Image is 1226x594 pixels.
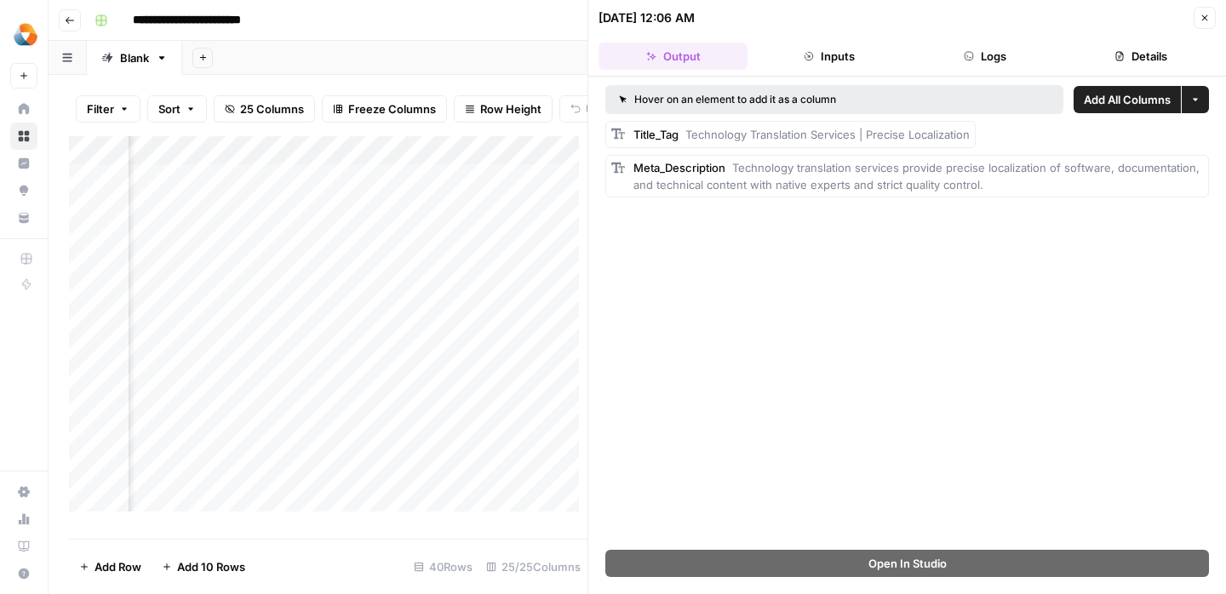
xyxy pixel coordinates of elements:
button: Add 10 Rows [152,553,255,580]
button: Freeze Columns [322,95,447,123]
button: Output [599,43,748,70]
div: 40 Rows [407,553,479,580]
span: 25 Columns [240,100,304,117]
div: Hover on an element to add it as a column [619,92,943,107]
button: Inputs [754,43,903,70]
a: Opportunities [10,177,37,204]
button: Details [1067,43,1216,70]
a: Browse [10,123,37,150]
span: Add 10 Rows [177,558,245,575]
button: Filter [76,95,140,123]
span: Row Height [480,100,541,117]
button: 25 Columns [214,95,315,123]
span: Open In Studio [868,555,947,572]
span: Title_Tag [633,128,679,141]
span: Freeze Columns [348,100,436,117]
a: Your Data [10,204,37,231]
img: Milengo Logo [10,20,41,50]
a: Insights [10,150,37,177]
button: Help + Support [10,560,37,587]
button: Add Row [69,553,152,580]
span: Technology Translation Services | Precise Localization [685,128,970,141]
button: Open In Studio [605,550,1209,577]
div: Blank [120,49,149,66]
a: Home [10,95,37,123]
button: Logs [911,43,1060,70]
button: Sort [147,95,207,123]
span: Technology translation services provide precise localization of software, documentation, and tech... [633,161,1203,191]
a: Usage [10,505,37,533]
button: Undo [559,95,626,123]
span: Add Row [95,558,141,575]
button: Row Height [454,95,553,123]
button: Workspace: Milengo [10,14,37,56]
div: [DATE] 12:06 AM [599,9,695,26]
span: Add All Columns [1084,91,1171,108]
a: Blank [87,41,182,75]
a: Learning Hub [10,533,37,560]
button: Add All Columns [1074,86,1181,113]
span: Filter [87,100,114,117]
a: Settings [10,478,37,505]
div: 25/25 Columns [479,553,587,580]
span: Meta_Description [633,161,725,174]
span: Sort [158,100,180,117]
